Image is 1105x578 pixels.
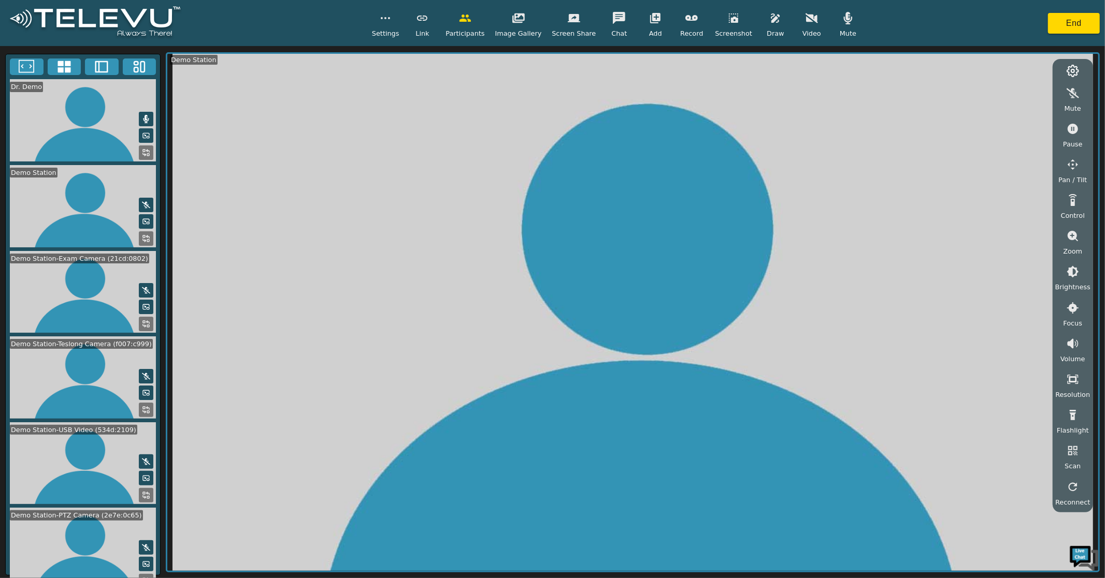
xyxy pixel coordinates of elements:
[54,54,174,68] div: Chat with us now
[139,488,153,502] button: Replace Feed
[139,454,153,469] button: Mute
[649,28,662,38] span: Add
[10,339,153,349] div: Demo Station-Teslong Camera (f007:c999)
[415,28,429,38] span: Link
[1063,139,1083,149] span: Pause
[139,214,153,229] button: Picture in Picture
[139,231,153,246] button: Replace Feed
[10,425,137,435] div: Demo Station-USB Video (534d:2109)
[1064,318,1083,328] span: Focus
[170,55,218,65] div: Demo Station
[60,130,143,235] span: We're online!
[1069,542,1100,573] img: Chat Widget
[840,28,856,38] span: Mute
[680,28,703,38] span: Record
[10,82,43,92] div: Dr. Demo
[10,168,58,177] div: Demo Station
[139,112,153,126] button: Mute
[85,58,119,75] button: Two Window Medium
[5,283,197,319] textarea: Type your message and hit 'Enter'
[139,317,153,331] button: Replace Feed
[139,300,153,314] button: Picture in Picture
[1055,497,1090,507] span: Reconnect
[767,28,784,38] span: Draw
[123,58,156,75] button: Three Window Medium
[1055,390,1090,399] span: Resolution
[10,58,44,75] button: Fullscreen
[1055,282,1090,292] span: Brightness
[170,5,195,30] div: Minimize live chat window
[495,28,542,38] span: Image Gallery
[802,28,821,38] span: Video
[139,471,153,485] button: Picture in Picture
[1058,175,1087,185] span: Pan / Tilt
[139,283,153,298] button: Mute
[715,28,752,38] span: Screenshot
[139,540,153,555] button: Mute
[1057,425,1089,435] span: Flashlight
[139,198,153,212] button: Mute
[5,4,185,42] img: logoWhite.png
[1065,461,1081,471] span: Scan
[1061,211,1085,220] span: Control
[1065,103,1081,113] span: Mute
[552,28,596,38] span: Screen Share
[139,128,153,143] button: Picture in Picture
[1060,354,1085,364] span: Volume
[372,28,399,38] span: Settings
[139,145,153,160] button: Replace Feed
[18,48,44,74] img: d_736959983_company_1615157101543_736959983
[1048,13,1100,34] button: End
[10,510,143,520] div: Demo Station-PTZ Camera (2e7e:0c65)
[139,557,153,571] button: Picture in Picture
[446,28,484,38] span: Participants
[1063,246,1082,256] span: Zoom
[10,254,149,263] div: Demo Station-Exam Camera (21cd:0802)
[48,58,81,75] button: 4x4
[139,403,153,417] button: Replace Feed
[139,386,153,400] button: Picture in Picture
[139,369,153,383] button: Mute
[611,28,627,38] span: Chat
